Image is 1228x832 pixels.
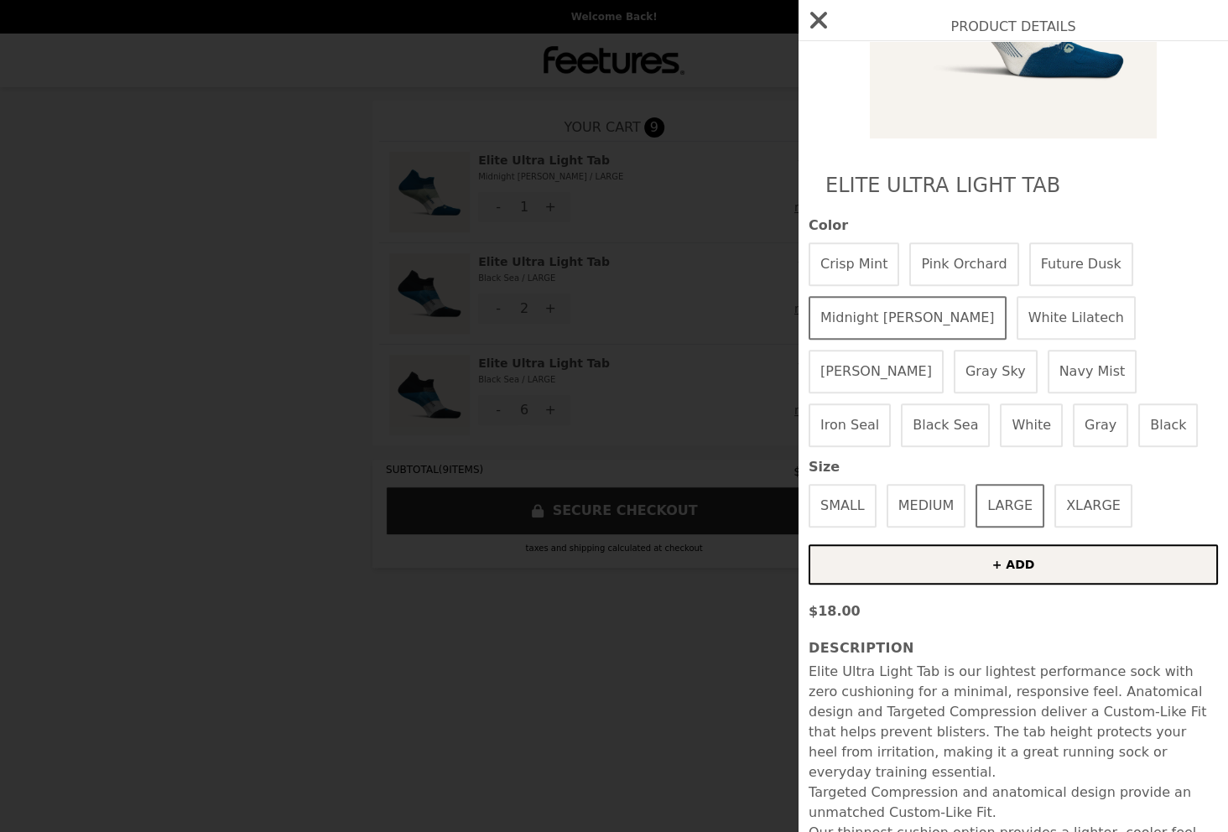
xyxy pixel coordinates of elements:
button: Gray Sky [954,350,1038,393]
button: White [1000,403,1063,447]
span: Elite Ultra Light Tab is our lightest performance sock with zero cushioning for a minimal, respon... [809,663,1206,780]
button: SMALL [809,484,877,528]
button: Future Dusk [1029,242,1133,286]
button: Midnight [PERSON_NAME] [809,296,1007,340]
button: + ADD [809,544,1218,585]
span: Color [809,216,1218,236]
button: LARGE [976,484,1044,528]
button: Pink Orchard [909,242,1018,286]
button: White Lilatech [1017,296,1136,340]
button: Black [1138,403,1198,447]
h3: Description [809,638,1218,658]
p: $18.00 [809,601,1218,621]
li: Targeted Compression and anatomical design provide an unmatched Custom-Like Fit. [809,783,1218,823]
button: XLARGE [1054,484,1132,528]
button: MEDIUM [887,484,965,528]
button: Iron Seal [809,403,891,447]
button: Crisp Mint [809,242,899,286]
button: Black Sea [901,403,990,447]
h2: Elite Ultra Light Tab [825,172,1201,199]
button: Gray [1073,403,1128,447]
span: Size [809,457,1218,477]
button: Navy Mist [1048,350,1137,393]
button: [PERSON_NAME] [809,350,944,393]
